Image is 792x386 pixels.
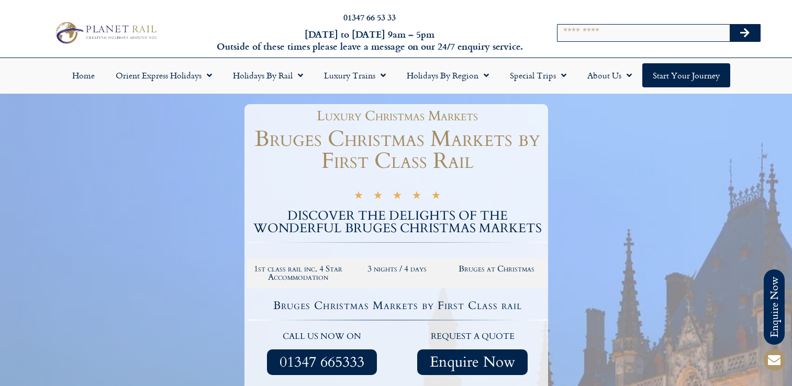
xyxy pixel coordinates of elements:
p: call us now on [252,330,393,344]
a: Holidays by Region [396,63,499,87]
i: ★ [431,191,441,203]
i: ★ [354,191,363,203]
span: Enquire Now [430,356,515,369]
i: ★ [412,191,421,203]
nav: Menu [5,63,787,87]
h1: Luxury Christmas Markets [252,109,543,123]
a: Orient Express Holidays [105,63,222,87]
p: request a quote [403,330,543,344]
a: Start your Journey [642,63,730,87]
i: ★ [393,191,402,203]
a: About Us [577,63,642,87]
a: Home [62,63,105,87]
a: 01347 665333 [267,349,377,375]
a: 01347 66 53 33 [343,11,396,23]
a: Luxury Trains [314,63,396,87]
img: Planet Rail Train Holidays Logo [51,19,160,46]
a: Special Trips [499,63,577,87]
h2: 3 nights / 4 days [353,265,442,273]
h6: [DATE] to [DATE] 9am – 5pm Outside of these times please leave a message on our 24/7 enquiry serv... [214,28,525,53]
i: ★ [373,191,383,203]
a: Enquire Now [417,349,528,375]
h2: 1st class rail inc. 4 Star Accommodation [254,265,343,281]
h2: Bruges at Christmas [452,265,541,273]
h1: Bruges Christmas Markets by First Class Rail [247,128,548,172]
div: 5/5 [354,189,441,203]
a: Holidays by Rail [222,63,314,87]
h4: Bruges Christmas Markets by First Class rail [249,300,546,311]
h2: DISCOVER THE DELIGHTS OF THE WONDERFUL BRUGES CHRISTMAS MARKETS [247,210,548,235]
button: Search [730,25,760,41]
span: 01347 665333 [280,356,364,369]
